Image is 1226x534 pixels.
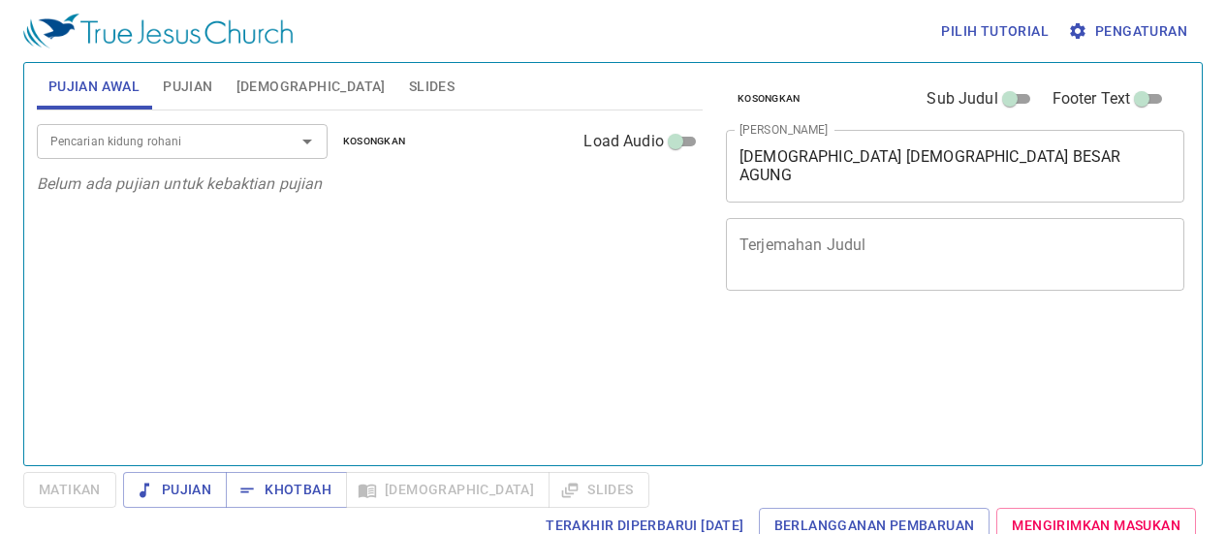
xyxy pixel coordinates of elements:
button: Pujian [123,472,227,508]
button: Kosongkan [726,87,812,110]
span: Khotbah [241,478,331,502]
i: Belum ada pujian untuk kebaktian pujian [37,174,323,193]
button: Pengaturan [1064,14,1195,49]
span: Pujian Awal [48,75,140,99]
span: Kosongkan [343,133,406,150]
span: Load Audio [583,130,664,153]
span: Pilih tutorial [941,19,1049,44]
button: Open [294,128,321,155]
button: Kosongkan [331,130,418,153]
span: [DEMOGRAPHIC_DATA] [236,75,386,99]
span: Footer Text [1053,87,1131,110]
iframe: from-child [718,311,1095,471]
button: Khotbah [226,472,347,508]
button: Pilih tutorial [933,14,1056,49]
span: Kosongkan [738,90,801,108]
span: Pengaturan [1072,19,1187,44]
img: True Jesus Church [23,14,293,48]
span: Slides [409,75,455,99]
textarea: [DEMOGRAPHIC_DATA] [DEMOGRAPHIC_DATA] BESAR AGUNG [739,147,1171,184]
span: Pujian [139,478,211,502]
span: Pujian [163,75,212,99]
span: Sub Judul [927,87,997,110]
